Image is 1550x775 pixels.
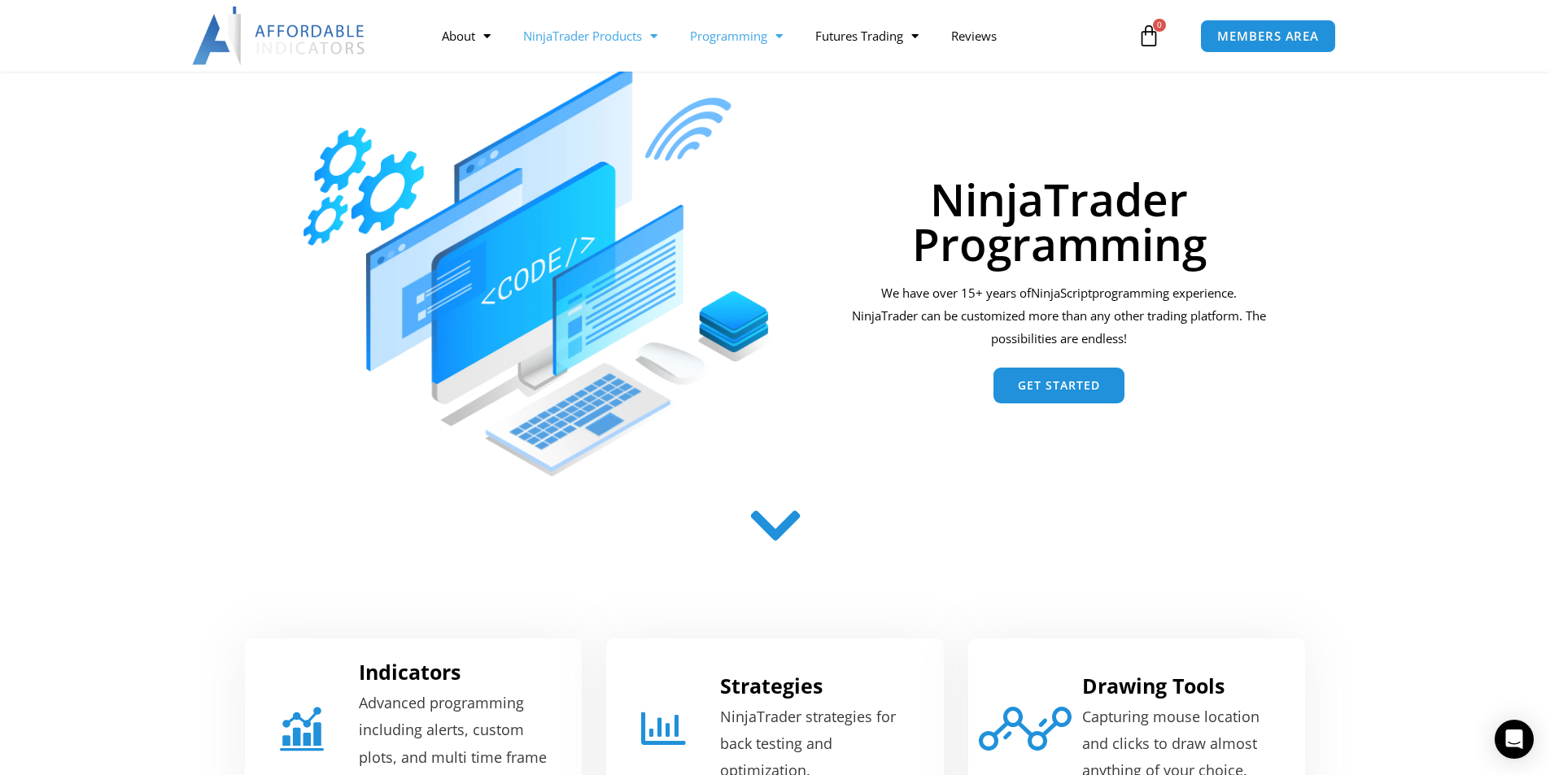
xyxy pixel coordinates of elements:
a: Indicators [265,692,338,765]
a: Indicators [359,658,461,686]
span: Get Started [1018,380,1100,391]
a: MEMBERS AREA [1200,20,1336,53]
a: Programming [674,17,799,54]
span: NinjaScript [1031,285,1092,301]
a: NinjaTrader Products [507,17,674,54]
span: programming experience. NinjaTrader can be customized more than any other trading platform. The p... [852,285,1266,346]
a: Reviews [935,17,1013,54]
nav: Menu [426,17,1133,54]
span: MEMBERS AREA [1217,30,1319,42]
h1: NinjaTrader Programming [847,176,1271,266]
a: Strategies [720,672,823,699]
div: Open Intercom Messenger [1495,720,1534,759]
a: Futures Trading [799,17,935,54]
a: Drawing Tools [1082,672,1225,699]
a: 0 [1113,12,1185,59]
span: 0 [1153,19,1166,32]
a: Drawing Tools [989,692,1062,765]
div: We have over 15+ years of [847,282,1271,350]
a: Get Started [993,368,1124,403]
img: LogoAI | Affordable Indicators – NinjaTrader [192,7,367,65]
a: About [426,17,507,54]
img: programming 1 | Affordable Indicators – NinjaTrader [303,67,775,477]
a: Strategies [627,692,700,765]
